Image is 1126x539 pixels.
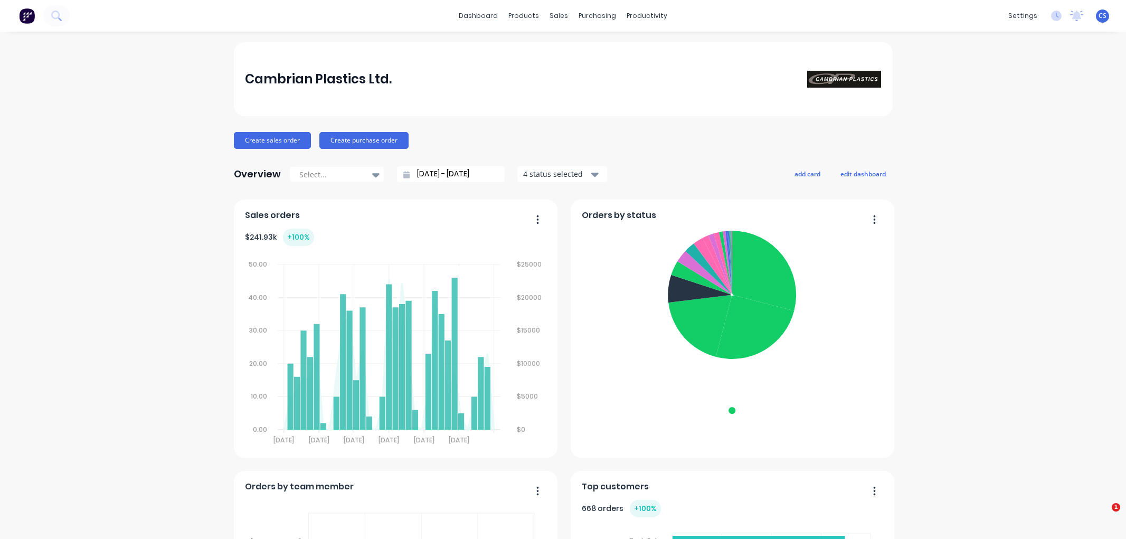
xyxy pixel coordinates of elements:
[273,436,294,445] tspan: [DATE]
[453,8,503,24] a: dashboard
[834,167,893,181] button: edit dashboard
[1090,503,1115,528] iframe: Intercom live chat
[788,167,827,181] button: add card
[19,8,35,24] img: Factory
[1112,503,1120,512] span: 1
[309,436,329,445] tspan: [DATE]
[630,500,661,517] div: + 100 %
[234,132,311,149] button: Create sales order
[245,480,354,493] span: Orders by team member
[544,8,573,24] div: sales
[251,392,267,401] tspan: 10.00
[283,229,314,246] div: + 100 %
[249,260,267,269] tspan: 50.00
[248,292,267,301] tspan: 40.00
[253,425,267,434] tspan: 0.00
[517,392,538,401] tspan: $5000
[379,436,400,445] tspan: [DATE]
[1099,11,1106,21] span: CS
[245,229,314,246] div: $ 241.93k
[414,436,434,445] tspan: [DATE]
[344,436,364,445] tspan: [DATE]
[245,69,392,90] div: Cambrian Plastics Ltd.
[249,326,267,335] tspan: 30.00
[319,132,409,149] button: Create purchase order
[249,359,267,368] tspan: 20.00
[517,260,542,269] tspan: $25000
[582,209,656,222] span: Orders by status
[517,166,607,182] button: 4 status selected
[503,8,544,24] div: products
[573,8,621,24] div: purchasing
[621,8,673,24] div: productivity
[807,71,881,88] img: Cambrian Plastics Ltd.
[1003,8,1043,24] div: settings
[245,209,300,222] span: Sales orders
[517,359,540,368] tspan: $10000
[582,480,649,493] span: Top customers
[517,292,542,301] tspan: $20000
[517,326,540,335] tspan: $15000
[523,168,590,179] div: 4 status selected
[582,500,661,517] div: 668 orders
[449,436,470,445] tspan: [DATE]
[517,425,525,434] tspan: $0
[234,164,281,185] div: Overview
